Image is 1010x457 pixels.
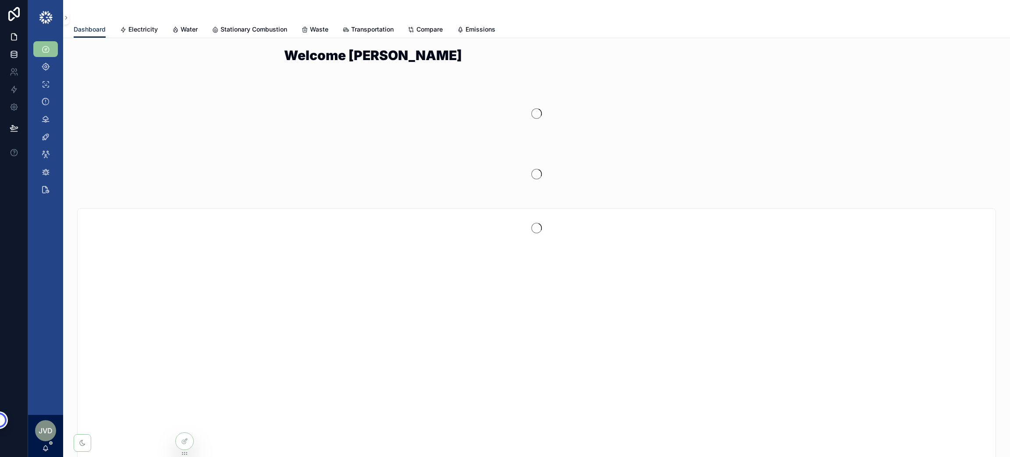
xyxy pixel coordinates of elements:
[39,11,53,25] img: App logo
[74,25,106,34] span: Dashboard
[120,21,158,39] a: Electricity
[416,25,443,34] span: Compare
[284,49,789,62] h1: Welcome [PERSON_NAME]
[342,21,394,39] a: Transportation
[39,425,53,436] span: JVd
[351,25,394,34] span: Transportation
[310,25,328,34] span: Waste
[28,35,63,209] div: scrollable content
[466,25,495,34] span: Emissions
[74,21,106,38] a: Dashboard
[128,25,158,34] span: Electricity
[220,25,287,34] span: Stationary Combustion
[172,21,198,39] a: Water
[301,21,328,39] a: Waste
[457,21,495,39] a: Emissions
[181,25,198,34] span: Water
[212,21,287,39] a: Stationary Combustion
[408,21,443,39] a: Compare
